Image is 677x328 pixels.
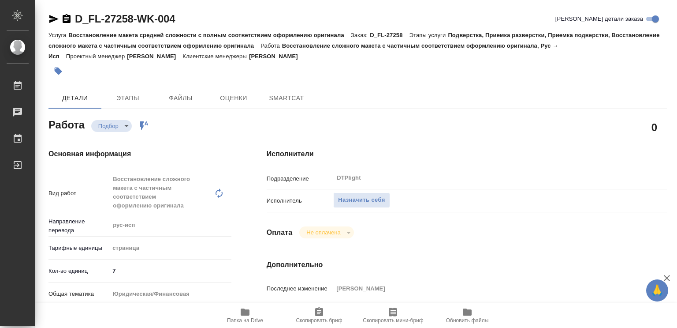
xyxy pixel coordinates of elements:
button: Скопировать мини-бриф [356,303,430,328]
span: Скопировать бриф [296,317,342,324]
input: Пустое поле [333,282,634,295]
p: Вид работ [48,189,109,198]
p: Восстановление макета средней сложности с полным соответствием оформлению оригинала [68,32,350,38]
h4: Исполнители [267,149,667,159]
button: Обновить файлы [430,303,504,328]
p: Тарифные единицы [48,244,109,253]
p: [PERSON_NAME] [127,53,182,60]
p: Заказ: [351,32,370,38]
div: Юридическая/Финансовая [109,287,231,302]
button: Папка на Drive [208,303,282,328]
p: Исполнитель [267,196,334,205]
p: Проектный менеджер [66,53,127,60]
p: Услуга [48,32,68,38]
p: Работа [260,42,282,49]
h4: Дополнительно [267,260,667,270]
h2: 0 [651,120,657,135]
p: Общая тематика [48,290,109,298]
span: Файлы [160,93,202,104]
h4: Оплата [267,227,293,238]
button: Скопировать бриф [282,303,356,328]
h2: Работа [48,116,85,132]
div: страница [109,241,231,256]
p: D_FL-27258 [370,32,409,38]
span: Этапы [107,93,149,104]
div: Подбор [91,120,132,132]
span: Папка на Drive [227,317,263,324]
span: Скопировать мини-бриф [363,317,423,324]
p: [PERSON_NAME] [249,53,305,60]
p: Направление перевода [48,217,109,235]
button: Добавить тэг [48,61,68,81]
div: Подбор [299,226,353,238]
span: Детали [54,93,96,104]
span: 🙏 [650,281,665,300]
button: Назначить себя [333,192,390,208]
input: ✎ Введи что-нибудь [109,264,231,277]
p: Восстановление сложного макета с частичным соответствием оформлению оригинала, Рус → Исп [48,42,558,60]
span: Оценки [212,93,255,104]
span: SmartCat [265,93,308,104]
button: Подбор [96,122,121,130]
h4: Основная информация [48,149,231,159]
button: Не оплачена [304,229,343,236]
p: Этапы услуги [409,32,448,38]
span: Назначить себя [338,195,385,205]
p: Подразделение [267,174,334,183]
span: [PERSON_NAME] детали заказа [555,15,643,23]
p: Кол-во единиц [48,267,109,275]
button: 🙏 [646,279,668,302]
button: Скопировать ссылку [61,14,72,24]
p: Последнее изменение [267,284,334,293]
span: Обновить файлы [446,317,489,324]
p: Клиентские менеджеры [182,53,249,60]
button: Скопировать ссылку для ЯМессенджера [48,14,59,24]
a: D_FL-27258-WK-004 [75,13,175,25]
